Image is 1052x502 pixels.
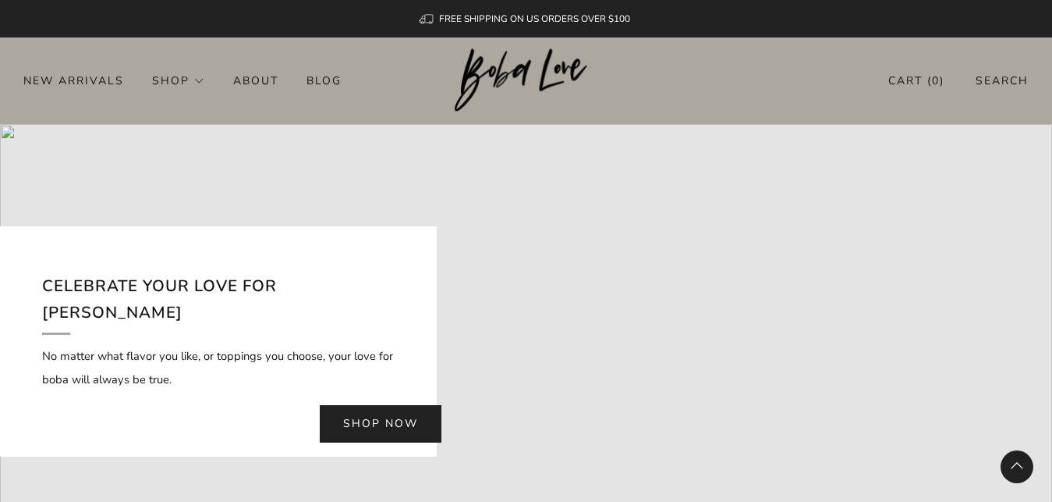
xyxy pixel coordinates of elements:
a: New Arrivals [23,68,124,93]
a: Search [976,68,1029,94]
span: FREE SHIPPING ON US ORDERS OVER $100 [439,12,630,25]
back-to-top-button: Back to top [1001,450,1033,483]
a: Shop [152,68,205,93]
a: Cart [888,68,944,94]
img: Boba Love [455,48,597,112]
p: No matter what flavor you like, or toppings you choose, your love for boba will always be true. [42,344,395,391]
a: Shop now [320,405,441,443]
a: Blog [306,68,342,93]
a: Boba Love [455,48,597,113]
h2: Celebrate your love for [PERSON_NAME] [42,273,395,335]
items-count: 0 [932,73,940,88]
a: About [233,68,278,93]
